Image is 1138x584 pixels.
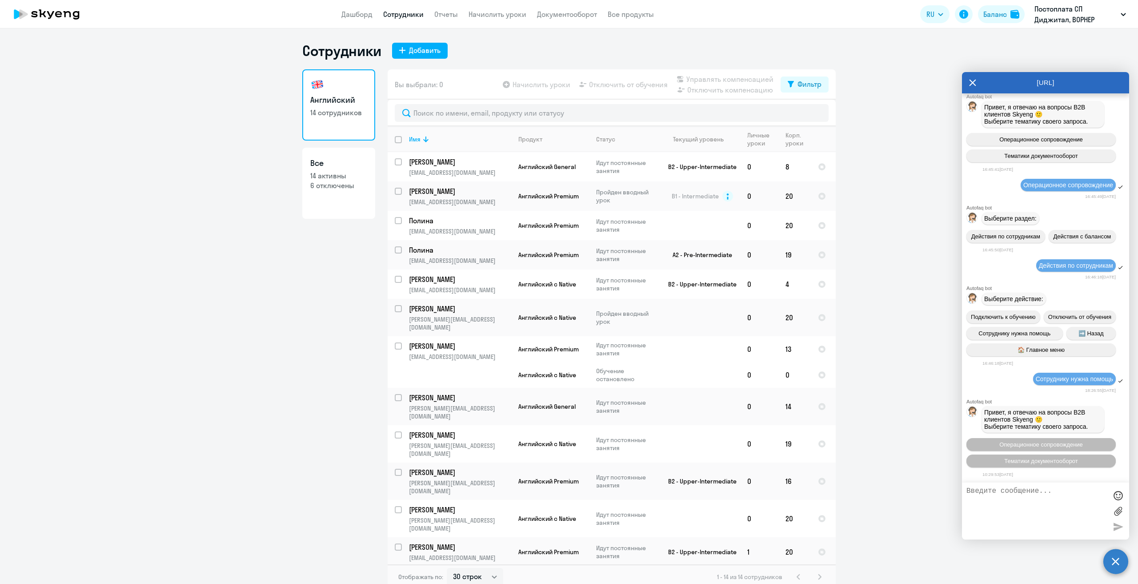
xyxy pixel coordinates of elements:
[1085,194,1116,199] time: 16:45:49[DATE]
[518,345,579,353] span: Английский Premium
[1078,330,1104,337] span: ➡️ Назад
[302,42,381,60] h1: Сотрудники
[409,315,511,331] p: [PERSON_NAME][EMAIL_ADDRESS][DOMAIN_NAME]
[778,240,811,270] td: 19
[999,441,1083,448] span: Операционное сопровождение
[409,257,511,265] p: [EMAIL_ADDRESS][DOMAIN_NAME]
[740,181,778,211] td: 0
[409,442,511,458] p: [PERSON_NAME][EMAIL_ADDRESS][DOMAIN_NAME]
[518,371,576,379] span: Английский с Native
[657,537,740,567] td: B2 - Upper-Intermediate
[740,388,778,425] td: 0
[310,77,325,92] img: english
[409,353,511,361] p: [EMAIL_ADDRESS][DOMAIN_NAME]
[409,245,509,255] p: Полина
[966,310,1040,323] button: Подключить к обучению
[966,286,1129,291] div: Autofaq bot
[1049,230,1116,243] button: Действия с балансом
[518,515,576,523] span: Английский с Native
[657,463,740,500] td: B2 - Upper-Intermediate
[518,192,579,200] span: Английский Premium
[740,500,778,537] td: 0
[920,5,950,23] button: RU
[740,463,778,500] td: 0
[302,148,375,219] a: Все14 активны6 отключены
[1036,375,1113,383] span: Сотруднику нужна помощь
[596,511,657,527] p: Идут постоянные занятия
[1039,262,1113,269] span: Действия по сотрудникам
[966,149,1116,162] button: Тематики документооборот
[797,79,821,89] div: Фильтр
[409,227,511,235] p: [EMAIL_ADDRESS][DOMAIN_NAME]
[409,542,509,552] p: [PERSON_NAME]
[409,169,511,177] p: [EMAIL_ADDRESS][DOMAIN_NAME]
[983,9,1007,20] div: Баланс
[608,10,654,19] a: Все продукты
[740,425,778,463] td: 0
[747,131,778,147] div: Личные уроки
[409,274,509,284] p: [PERSON_NAME]
[409,341,509,351] p: [PERSON_NAME]
[596,399,657,415] p: Идут постоянные занятия
[409,216,509,226] p: Полина
[982,247,1013,252] time: 16:45:50[DATE]
[966,399,1129,404] div: Autofaq bot
[596,473,657,489] p: Идут постоянные занятия
[310,94,367,106] h3: Английский
[596,217,657,234] p: Идут постоянные занятия
[778,362,811,388] td: 0
[1010,10,1019,19] img: balance
[740,299,778,336] td: 0
[740,270,778,299] td: 0
[409,393,509,403] p: [PERSON_NAME]
[785,131,810,147] div: Корп. уроки
[409,467,511,477] a: [PERSON_NAME]
[740,362,778,388] td: 0
[778,463,811,500] td: 16
[778,152,811,181] td: 8
[966,455,1116,467] button: Тематики документооборот
[310,108,367,117] p: 14 сотрудников
[409,216,511,226] a: Полина
[999,136,1083,143] span: Операционное сопровождение
[409,430,509,440] p: [PERSON_NAME]
[518,440,576,448] span: Английский с Native
[1034,4,1117,25] p: Постоплата СП Диджитал, ВОРНЕР МЬЮЗИК, ООО
[398,573,443,581] span: Отображать по:
[302,69,375,141] a: Английский14 сотрудников
[409,554,511,562] p: [EMAIL_ADDRESS][DOMAIN_NAME]
[409,157,511,167] a: [PERSON_NAME]
[673,135,724,143] div: Текущий уровень
[409,505,509,515] p: [PERSON_NAME]
[672,192,719,200] span: B1 - Intermediate
[778,425,811,463] td: 19
[518,314,576,322] span: Английский с Native
[409,467,509,477] p: [PERSON_NAME]
[1085,388,1116,393] time: 18:26:55[DATE]
[740,211,778,240] td: 0
[596,276,657,292] p: Идут постоянные занятия
[518,477,579,485] span: Английский Premium
[717,573,782,581] span: 1 - 14 из 14 сотрудников
[310,157,367,169] h3: Все
[1085,274,1116,279] time: 16:46:18[DATE]
[982,361,1013,366] time: 16:46:18[DATE]
[978,5,1025,23] button: Балансbalance
[409,45,441,56] div: Добавить
[778,388,811,425] td: 14
[978,330,1050,337] span: Сотруднику нужна помощь
[740,537,778,567] td: 1
[518,163,576,171] span: Английский General
[409,479,511,495] p: [PERSON_NAME][EMAIL_ADDRESS][DOMAIN_NAME]
[966,327,1063,340] button: Сотруднику нужна помощь
[1044,310,1116,323] button: Отключить от обучения
[392,43,448,59] button: Добавить
[778,181,811,211] td: 20
[781,77,829,93] button: Фильтр
[409,186,509,196] p: [PERSON_NAME]
[984,295,1043,302] span: Выберите действие:
[409,304,511,314] a: [PERSON_NAME]
[967,101,978,114] img: bot avatar
[1004,458,1078,464] span: Тематики документооборот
